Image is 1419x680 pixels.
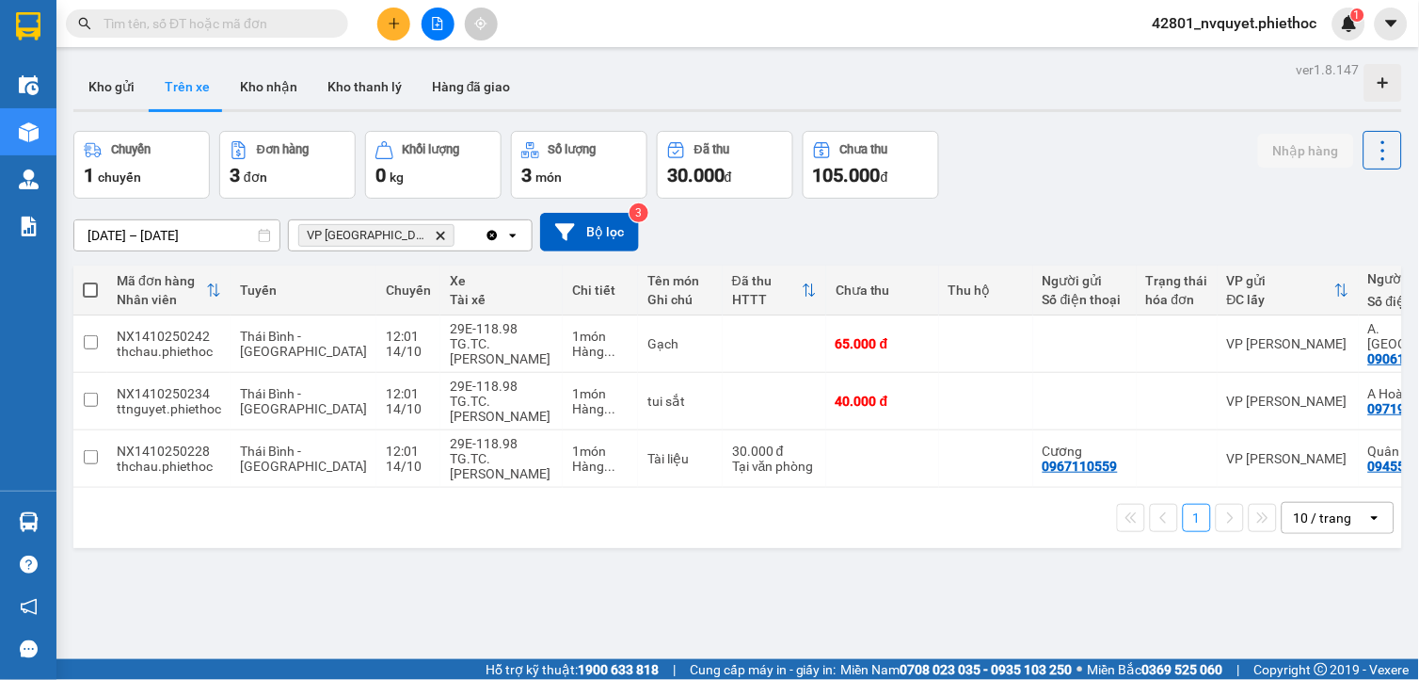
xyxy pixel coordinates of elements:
div: 29E-118.98 [450,321,553,336]
div: Tài xế [450,292,553,307]
div: NX1410250242 [117,329,221,344]
div: TG.TC.[PERSON_NAME] [450,336,553,366]
span: question-circle [20,556,38,574]
span: đ [725,170,732,185]
div: Người gửi [1043,273,1127,288]
div: Đơn hàng [257,143,309,156]
span: notification [20,598,38,616]
button: aim [465,8,498,40]
div: Hàng thông thường [572,401,629,416]
button: Kho gửi [73,64,150,109]
div: 1 món [572,444,629,459]
div: thchau.phiethoc [117,344,221,359]
img: logo-vxr [16,12,40,40]
span: Hỗ trợ kỹ thuật: [486,659,659,680]
button: Hàng đã giao [417,64,526,109]
div: 14/10 [386,459,431,474]
span: đ [881,170,888,185]
sup: 1 [1351,8,1364,22]
div: 12:01 [386,386,431,401]
div: Cương [1043,444,1127,459]
div: VP [PERSON_NAME] [1227,394,1349,409]
div: Tên món [647,273,713,288]
span: Cung cấp máy in - giấy in: [690,659,837,680]
span: Miền Bắc [1088,659,1223,680]
svg: Clear all [485,228,500,243]
div: 40.000 đ [836,394,930,409]
span: 1 [1354,8,1361,22]
svg: open [505,228,520,243]
div: VP [PERSON_NAME] [1227,336,1349,351]
span: đơn [244,170,267,185]
div: Số lượng [549,143,597,156]
button: Chưa thu105.000đ [803,131,939,199]
span: | [673,659,676,680]
span: caret-down [1383,15,1400,32]
div: 29E-118.98 [450,379,553,394]
img: warehouse-icon [19,512,39,532]
div: NX1410250228 [117,444,221,459]
span: 3 [230,164,240,186]
input: Tìm tên, số ĐT hoặc mã đơn [104,13,326,34]
th: Toggle SortBy [107,266,231,316]
div: 14/10 [386,344,431,359]
div: Chi tiết [572,283,629,298]
span: 1 [84,164,94,186]
span: món [535,170,562,185]
div: Chưa thu [836,283,930,298]
div: Mã đơn hàng [117,273,206,288]
span: copyright [1315,663,1328,676]
button: Kho thanh lý [312,64,417,109]
button: file-add [422,8,454,40]
div: ĐC lấy [1227,292,1334,307]
div: Tạo kho hàng mới [1364,64,1402,102]
span: ... [604,344,615,359]
span: VP Tiền Hải, close by backspace [298,224,454,247]
span: Thái Bình - [GEOGRAPHIC_DATA] [240,329,367,359]
span: chuyến [98,170,141,185]
div: Thu hộ [949,283,1024,298]
button: Trên xe [150,64,225,109]
img: warehouse-icon [19,122,39,142]
span: VP Tiền Hải [307,228,427,243]
div: Số điện thoại [1043,292,1127,307]
img: warehouse-icon [19,170,39,189]
div: Đã thu [694,143,729,156]
span: message [20,640,38,658]
div: ver 1.8.147 [1297,59,1360,80]
strong: 0369 525 060 [1142,662,1223,677]
img: icon-new-feature [1341,15,1358,32]
div: Chưa thu [840,143,888,156]
div: 30.000 đ [732,444,817,459]
div: 12:01 [386,444,431,459]
div: 29E-118.98 [450,436,553,451]
div: Xe [450,273,553,288]
div: Trạng thái [1146,273,1208,288]
button: Đã thu30.000đ [657,131,793,199]
button: Số lượng3món [511,131,647,199]
span: Thái Bình - [GEOGRAPHIC_DATA] [240,444,367,474]
span: aim [474,17,487,30]
button: caret-down [1375,8,1408,40]
input: Selected VP Tiền Hải. [458,226,460,245]
span: ⚪️ [1077,666,1083,673]
div: Đã thu [732,273,802,288]
div: 1 món [572,329,629,344]
sup: 3 [630,203,648,222]
div: ttnguyet.phiethoc [117,401,221,416]
button: Khối lượng0kg [365,131,502,199]
span: file-add [431,17,444,30]
span: Thái Bình - [GEOGRAPHIC_DATA] [240,386,367,416]
div: Hàng thông thường [572,344,629,359]
svg: Delete [435,230,446,241]
span: 42801_nvquyet.phiethoc [1138,11,1332,35]
span: ... [604,459,615,474]
button: plus [377,8,410,40]
div: Ghi chú [647,292,713,307]
div: tui sắt [647,394,713,409]
div: Tài liệu [647,451,713,466]
div: Tuyến [240,283,367,298]
div: Chuyến [386,283,431,298]
img: warehouse-icon [19,75,39,95]
div: 10 / trang [1294,509,1352,527]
